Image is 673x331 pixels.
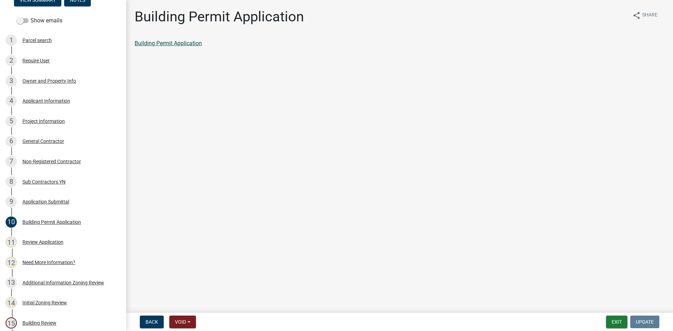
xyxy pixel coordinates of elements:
[606,316,627,328] button: Exit
[6,216,17,228] div: 10
[22,139,64,144] div: General Contractor
[135,8,304,25] h1: Building Permit Application
[6,136,17,147] div: 6
[22,300,67,305] div: Initial Zoning Review
[6,257,17,268] div: 12
[169,316,196,328] button: Void
[6,277,17,288] div: 13
[6,297,17,308] div: 14
[6,35,17,46] div: 1
[632,11,641,20] i: share
[6,55,17,66] div: 2
[22,199,69,204] div: Application Submittal
[22,78,76,83] div: Owner and Property Info
[22,179,66,184] div: Sub Contractors YN
[145,319,158,325] span: Back
[6,196,17,207] div: 9
[6,116,17,127] div: 5
[22,98,70,103] div: Applicant Information
[6,95,17,106] div: 4
[6,156,17,167] div: 7
[135,40,202,47] a: Building Permit Application
[642,11,658,20] span: Share
[636,319,654,325] span: Update
[6,317,17,329] div: 15
[22,38,52,43] div: Parcel search
[627,8,663,22] button: shareShare
[22,280,104,285] div: Additional Information Zoning Review
[17,16,62,25] label: Show emails
[6,75,17,87] div: 3
[22,159,81,164] div: Non-Registered Contractor
[175,319,186,325] span: Void
[140,316,164,328] button: Back
[6,236,17,248] div: 11
[22,320,56,325] div: Building Review
[22,220,81,225] div: Building Permit Application
[22,240,63,244] div: Review Application
[6,176,17,187] div: 8
[22,260,75,265] div: Need More Information?
[22,58,50,63] div: Require User
[22,119,65,124] div: Project Information
[630,316,659,328] button: Update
